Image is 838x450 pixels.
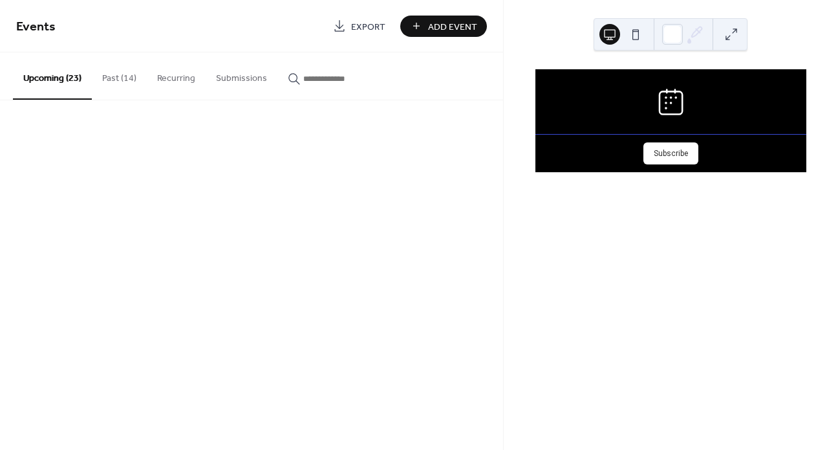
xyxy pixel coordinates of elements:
[351,20,385,34] span: Export
[92,52,147,98] button: Past (14)
[206,52,277,98] button: Submissions
[428,20,477,34] span: Add Event
[13,52,92,100] button: Upcoming (23)
[643,142,698,164] button: Subscribe
[16,14,56,39] span: Events
[400,16,487,37] button: Add Event
[147,52,206,98] button: Recurring
[323,16,395,37] a: Export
